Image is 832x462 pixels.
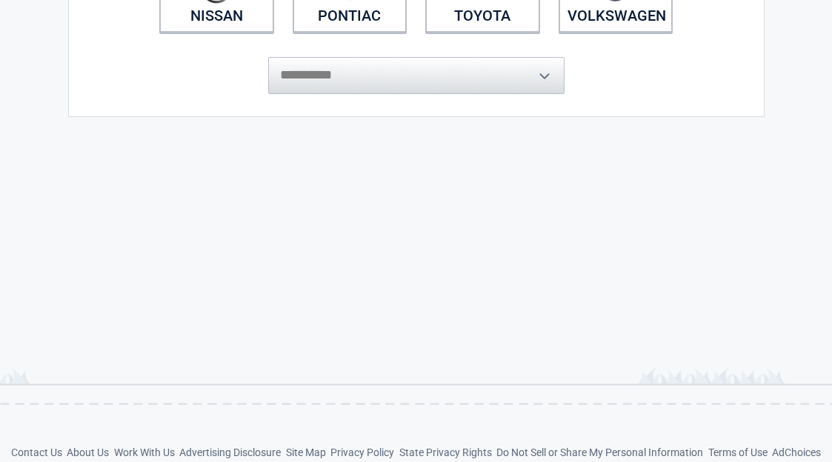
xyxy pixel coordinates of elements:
[179,446,281,458] a: Advertising Disclosure
[114,446,175,458] a: Work With Us
[286,446,326,458] a: Site Map
[496,446,703,458] a: Do Not Sell or Share My Personal Information
[330,446,394,458] a: Privacy Policy
[772,446,821,458] a: AdChoices
[399,446,492,458] a: State Privacy Rights
[67,446,109,458] a: About Us
[708,446,768,458] a: Terms of Use
[11,446,62,458] a: Contact Us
